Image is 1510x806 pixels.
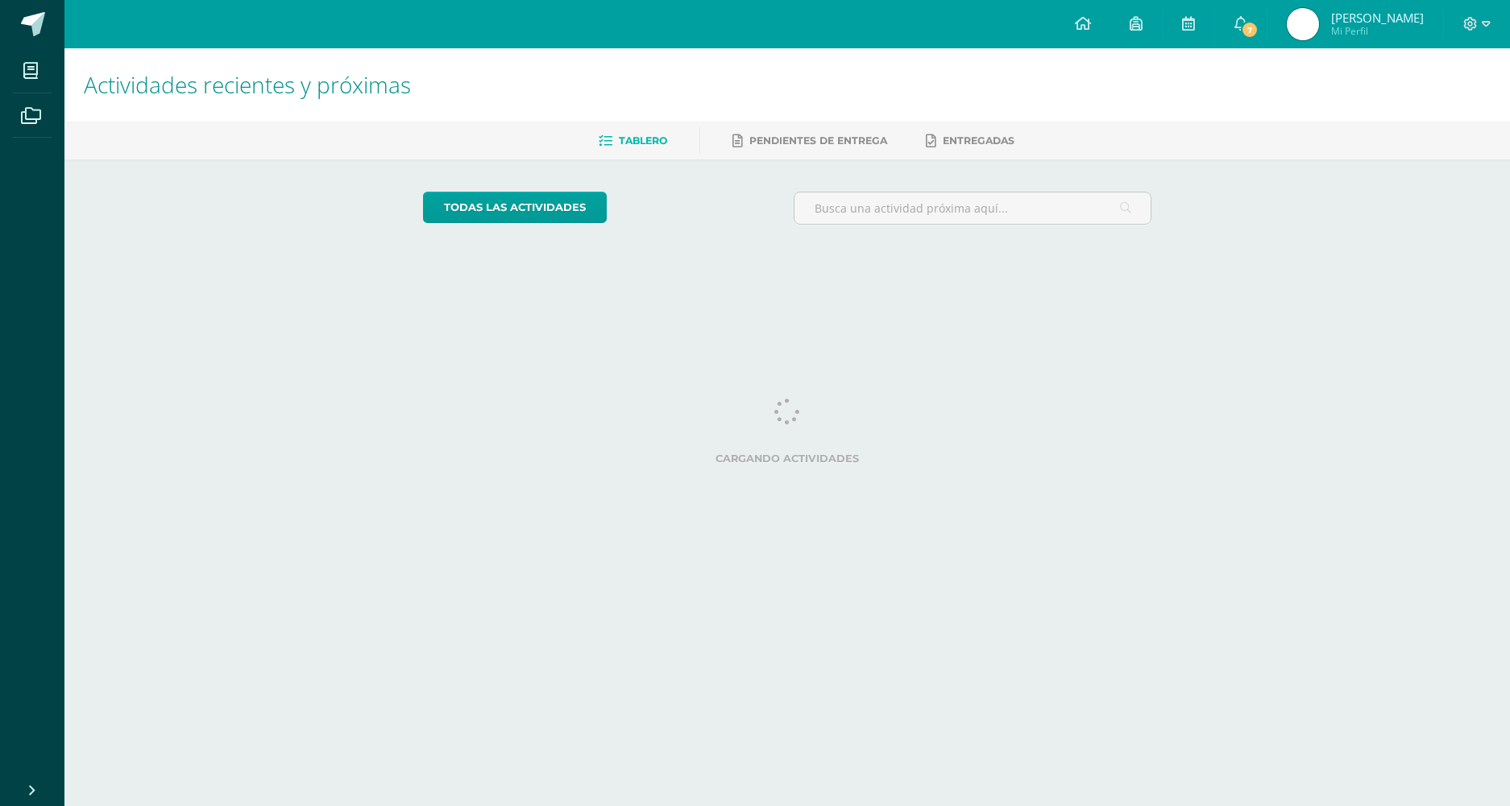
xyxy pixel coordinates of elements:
[1241,21,1259,39] span: 7
[732,128,887,154] a: Pendientes de entrega
[749,134,887,147] span: Pendientes de entrega
[1331,24,1424,38] span: Mi Perfil
[926,128,1014,154] a: Entregadas
[423,192,607,223] a: todas las Actividades
[794,192,1151,224] input: Busca una actividad próxima aquí...
[1287,8,1319,40] img: 85474486e60ef73e7e199062c49faa75.png
[599,128,667,154] a: Tablero
[1331,10,1424,26] span: [PERSON_NAME]
[423,453,1152,465] label: Cargando actividades
[84,69,411,100] span: Actividades recientes y próximas
[943,134,1014,147] span: Entregadas
[619,134,667,147] span: Tablero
